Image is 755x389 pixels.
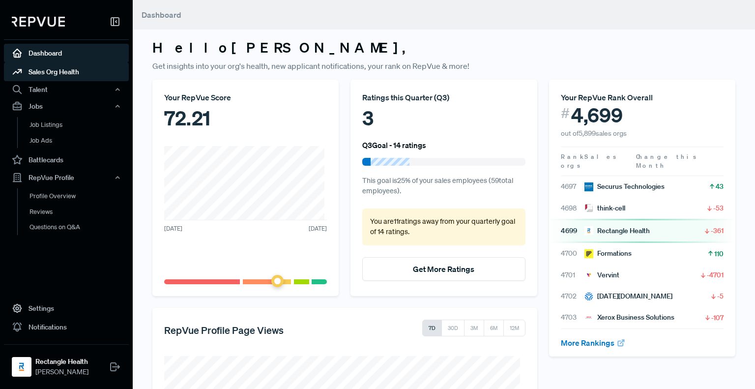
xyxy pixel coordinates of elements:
[561,270,584,280] span: 4701
[4,344,129,381] a: Rectangle HealthRectangle Health[PERSON_NAME]
[370,216,517,238] p: You are 11 ratings away from your quarterly goal of 14 ratings .
[422,320,442,336] button: 7D
[362,141,426,150] h6: Q3 Goal - 14 ratings
[17,133,142,149] a: Job Ads
[362,176,525,197] p: This goal is 25 % of your sales employees ( 59 total employees).
[309,224,327,233] span: [DATE]
[142,10,181,20] span: Dashboard
[584,226,650,236] div: Rectangle Health
[707,270,724,280] span: -4701
[584,182,593,191] img: Securus Technologies
[561,338,626,348] a: More Rankings
[4,98,129,115] button: Jobs
[12,17,65,27] img: RepVue
[362,103,525,133] div: 3
[584,203,625,213] div: think-cell
[584,204,593,212] img: think-cell
[35,357,88,367] strong: Rectangle Health
[164,324,284,336] h5: RepVue Profile Page Views
[561,226,584,236] span: 4699
[4,150,129,169] a: Battlecards
[636,152,698,170] span: Change this Month
[35,367,88,377] span: [PERSON_NAME]
[584,249,593,258] img: Formations
[584,226,593,235] img: Rectangle Health
[584,291,672,301] div: [DATE][DOMAIN_NAME]
[561,152,618,170] span: Sales orgs
[561,152,584,161] span: Rank
[714,249,724,259] span: 110
[584,312,674,323] div: Xerox Business Solutions
[561,203,584,213] span: 4698
[717,291,724,301] span: -5
[17,219,142,235] a: Questions on Q&A
[4,299,129,318] a: Settings
[561,291,584,301] span: 4702
[17,117,142,133] a: Job Listings
[711,313,724,323] span: -107
[713,203,724,213] span: -53
[584,313,593,322] img: Xerox Business Solutions
[362,257,525,281] button: Get More Ratings
[584,292,593,301] img: Tomorrow.io
[584,181,665,192] div: Securus Technologies
[716,181,724,191] span: 43
[561,92,653,102] span: Your RepVue Rank Overall
[17,204,142,220] a: Reviews
[152,39,735,56] h3: Hello [PERSON_NAME] ,
[4,81,129,98] button: Talent
[584,270,593,279] img: Vervint
[441,320,465,336] button: 30D
[164,224,182,233] span: [DATE]
[711,226,724,236] span: -361
[14,359,29,375] img: Rectangle Health
[164,103,327,133] div: 72.21
[503,320,525,336] button: 12M
[4,62,129,81] a: Sales Org Health
[484,320,504,336] button: 6M
[561,103,570,123] span: #
[4,44,129,62] a: Dashboard
[17,188,142,204] a: Profile Overview
[571,103,623,127] span: 4,699
[584,248,632,259] div: Formations
[561,312,584,323] span: 4703
[561,129,627,138] span: out of 5,899 sales orgs
[561,181,584,192] span: 4697
[464,320,484,336] button: 3M
[362,91,525,103] div: Ratings this Quarter ( Q3 )
[4,169,129,186] button: RepVue Profile
[584,270,619,280] div: Vervint
[4,318,129,336] a: Notifications
[561,248,584,259] span: 4700
[164,91,327,103] div: Your RepVue Score
[152,60,735,72] p: Get insights into your org's health, new applicant notifications, your rank on RepVue & more!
